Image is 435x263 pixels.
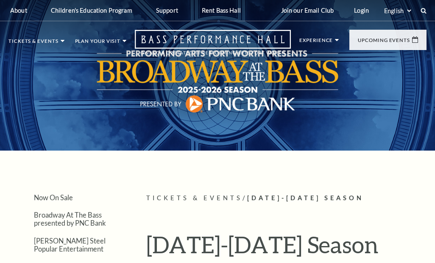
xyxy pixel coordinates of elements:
span: [DATE]-[DATE] Season [247,194,364,201]
select: Select: [382,7,413,15]
p: Rent Bass Hall [202,7,241,14]
a: Broadway At The Bass presented by PNC Bank [34,211,106,227]
a: Now On Sale [34,193,73,201]
p: / [146,193,427,204]
p: Children's Education Program [51,7,132,14]
p: Experience [299,38,333,47]
p: Tickets & Events [8,39,59,48]
p: Upcoming Events [358,38,410,47]
span: Tickets & Events [146,194,243,201]
p: About [10,7,27,14]
a: [PERSON_NAME] Steel Popular Entertainment [34,237,106,253]
p: Support [156,7,178,14]
p: Plan Your Visit [75,39,121,48]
